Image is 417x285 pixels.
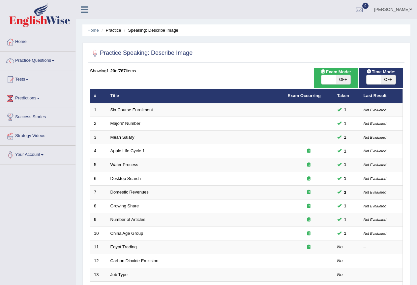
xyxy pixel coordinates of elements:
span: You can still take this question [342,134,349,141]
a: Desktop Search [110,176,141,181]
div: Exam occurring question [288,203,330,209]
td: 3 [90,130,107,144]
span: You can still take this question [342,230,349,237]
span: You can still take this question [342,120,349,127]
div: – [364,258,399,264]
td: 1 [90,103,107,117]
small: Not Evaluated [364,163,386,167]
div: Exam occurring question [288,231,330,237]
small: Not Evaluated [364,135,386,139]
th: Last Result [360,89,403,103]
div: Exam occurring question [288,176,330,182]
td: 6 [90,172,107,186]
div: Exam occurring question [288,217,330,223]
span: 0 [362,3,369,9]
a: Exam Occurring [288,93,321,98]
span: You can still take this question [342,216,349,223]
a: Growing Share [110,203,139,208]
small: Not Evaluated [364,149,386,153]
a: Domestic Revenues [110,190,149,195]
a: Success Stories [0,108,75,125]
span: You can still take this question [342,189,349,196]
th: Title [107,89,284,103]
a: Home [87,28,99,33]
div: Exam occurring question [288,148,330,154]
small: Not Evaluated [364,232,386,235]
em: No [337,272,343,277]
div: Exam occurring question [288,244,330,250]
small: Not Evaluated [364,218,386,222]
a: Practice Questions [0,52,75,68]
span: You can still take this question [342,161,349,168]
a: Your Account [0,146,75,162]
small: Not Evaluated [364,177,386,181]
th: # [90,89,107,103]
b: 1-20 [106,68,115,73]
a: Predictions [0,89,75,106]
small: Not Evaluated [364,190,386,194]
a: Egypt Trading [110,244,137,249]
div: – [364,244,399,250]
span: You can still take this question [342,148,349,155]
small: Not Evaluated [364,122,386,125]
b: 787 [119,68,126,73]
em: No [337,258,343,263]
li: Speaking: Describe Image [122,27,178,33]
h2: Practice Speaking: Describe Image [90,48,193,58]
span: Time Mode: [364,68,398,75]
em: No [337,244,343,249]
span: OFF [381,75,396,84]
td: 10 [90,227,107,240]
a: Six Course Enrollment [110,107,153,112]
th: Taken [334,89,360,103]
a: China Age Group [110,231,143,236]
div: Showing of items. [90,68,403,74]
a: Number of Articles [110,217,145,222]
span: Exam Mode: [318,68,354,75]
a: Strategy Videos [0,127,75,143]
td: 11 [90,240,107,254]
li: Practice [100,27,121,33]
td: 8 [90,199,107,213]
a: Job Type [110,272,128,277]
a: Home [0,33,75,49]
span: You can still take this question [342,202,349,209]
td: 5 [90,158,107,172]
a: Carbon Dioxide Emission [110,258,159,263]
div: – [364,272,399,278]
span: You can still take this question [342,175,349,182]
a: Tests [0,70,75,87]
a: Water Process [110,162,138,167]
div: Exam occurring question [288,162,330,168]
small: Not Evaluated [364,108,386,112]
span: You can still take this question [342,106,349,113]
a: Apple Life Cycle 1 [110,148,145,153]
td: 12 [90,254,107,268]
td: 13 [90,268,107,282]
td: 4 [90,144,107,158]
div: Show exams occurring in exams [314,68,358,88]
a: Majors' Number [110,121,140,126]
small: Not Evaluated [364,204,386,208]
td: 7 [90,186,107,199]
div: Exam occurring question [288,189,330,196]
td: 2 [90,117,107,131]
td: 9 [90,213,107,227]
a: Mean Salary [110,135,134,140]
span: OFF [336,75,350,84]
